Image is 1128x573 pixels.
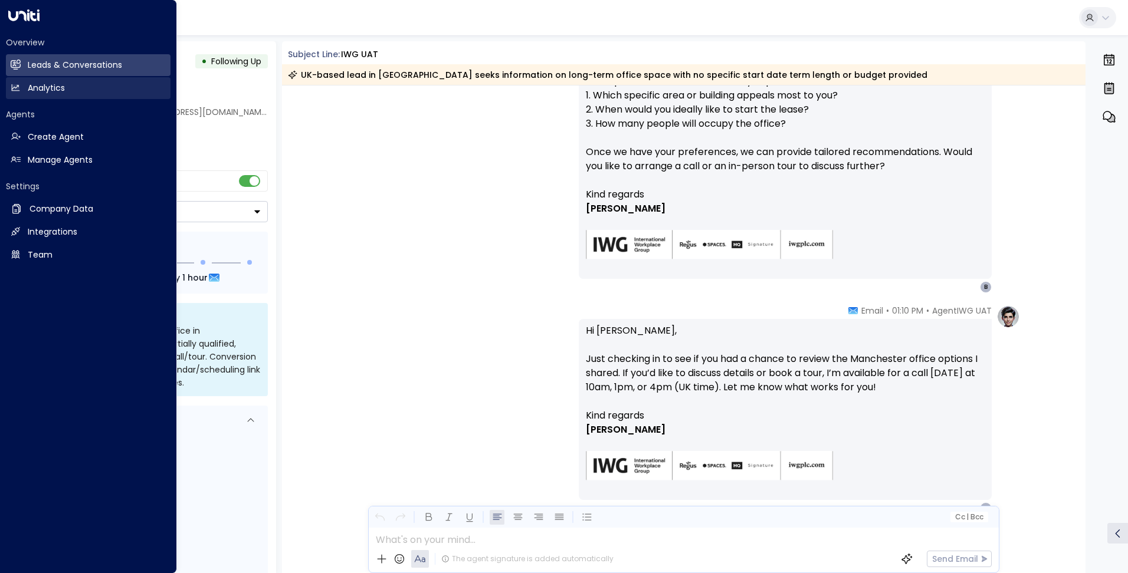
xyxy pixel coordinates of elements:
[980,281,992,293] div: B
[119,271,208,284] span: In about 1 day 1 hour
[586,187,644,202] span: Kind regards
[586,187,985,274] div: Signature
[586,451,834,481] img: AIorK4zU2Kz5WUNqa9ifSKC9jFH1hjwenjvh85X70KBOPduETvkeZu4OqG8oPuqbwvp3xfXcMQJCRtwYb-SG
[892,305,923,317] span: 01:10 PM
[950,512,988,523] button: Cc|Bcc
[6,77,170,99] a: Analytics
[586,409,985,495] div: Signature
[586,409,644,423] span: Kind regards
[28,131,84,143] h2: Create Agent
[6,198,170,220] a: Company Data
[288,48,340,60] span: Subject Line:
[28,154,93,166] h2: Manage Agents
[6,108,170,120] h2: Agents
[58,241,258,253] div: Follow Up Sequence
[6,180,170,192] h2: Settings
[6,244,170,266] a: Team
[586,423,665,437] span: [PERSON_NAME]
[980,502,992,514] div: B
[58,271,258,284] div: Next Follow Up:
[28,249,53,261] h2: Team
[28,82,65,94] h2: Analytics
[586,202,665,216] span: [PERSON_NAME]
[6,221,170,243] a: Integrations
[211,55,261,67] span: Following Up
[861,305,883,317] span: Email
[6,54,170,76] a: Leads & Conversations
[966,513,969,521] span: |
[201,51,207,72] div: •
[586,324,985,409] p: Hi [PERSON_NAME], Just checking in to see if you had a chance to review the Manchester office opt...
[393,510,408,525] button: Redo
[28,59,122,71] h2: Leads & Conversations
[6,37,170,48] h2: Overview
[886,305,889,317] span: •
[996,305,1020,328] img: profile-logo.png
[441,554,614,564] div: The agent signature is added automatically
[28,226,77,238] h2: Integrations
[586,230,834,260] img: AIorK4zU2Kz5WUNqa9ifSKC9jFH1hjwenjvh85X70KBOPduETvkeZu4OqG8oPuqbwvp3xfXcMQJCRtwYb-SG
[6,149,170,171] a: Manage Agents
[926,305,929,317] span: •
[288,69,927,81] div: UK-based lead in [GEOGRAPHIC_DATA] seeks information on long-term office space with no specific s...
[932,305,992,317] span: AgentIWG UAT
[372,510,387,525] button: Undo
[341,48,378,61] div: IWG UAT
[955,513,983,521] span: Cc Bcc
[29,203,93,215] h2: Company Data
[6,126,170,148] a: Create Agent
